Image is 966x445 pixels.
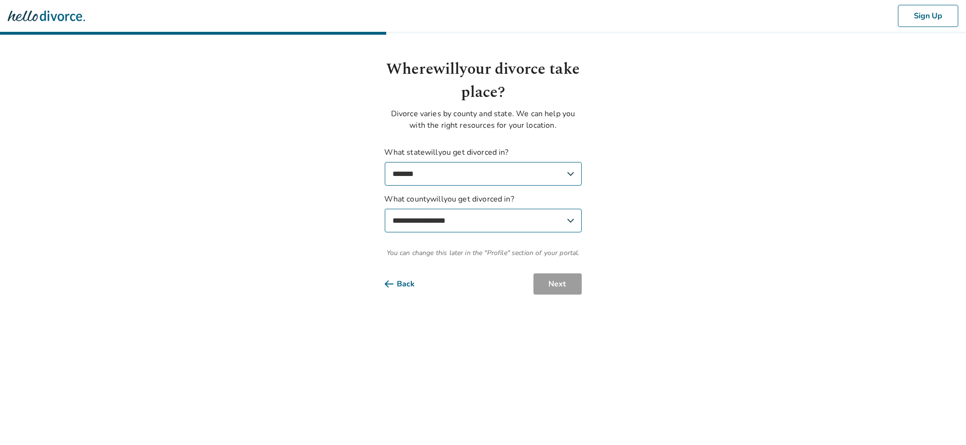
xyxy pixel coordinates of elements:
button: Sign Up [898,5,958,27]
button: Next [533,273,582,295]
h1: Where will your divorce take place? [385,58,582,104]
select: What countywillyou get divorced in? [385,209,582,232]
p: Divorce varies by county and state. We can help you with the right resources for your location. [385,108,582,131]
label: What state will you get divorced in? [385,147,582,186]
iframe: Chat Widget [918,399,966,445]
span: You can change this later in the "Profile" section of your portal. [385,248,582,258]
button: Back [385,273,431,295]
label: What county will you get divorced in? [385,193,582,232]
select: What statewillyou get divorced in? [385,162,582,186]
img: Hello Divorce Logo [8,6,85,26]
